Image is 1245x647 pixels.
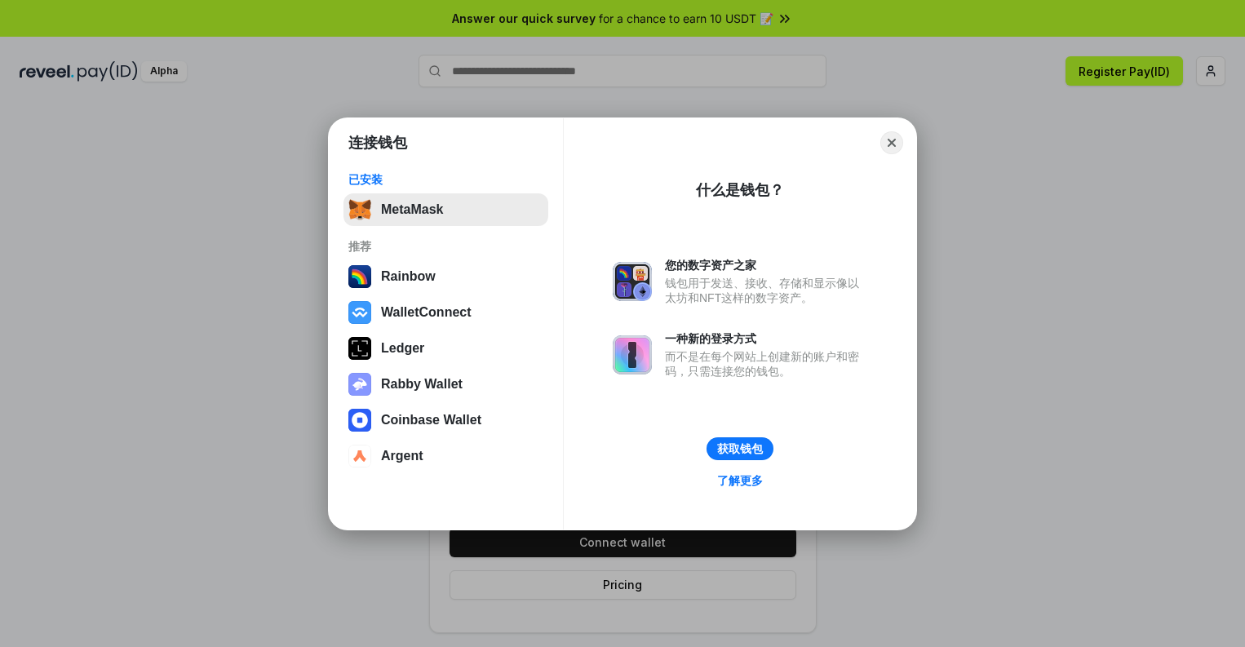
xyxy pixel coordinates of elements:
div: 什么是钱包？ [696,180,784,200]
button: MetaMask [343,193,548,226]
img: svg+xml,%3Csvg%20xmlns%3D%22http%3A%2F%2Fwww.w3.org%2F2000%2Fsvg%22%20width%3D%2228%22%20height%3... [348,337,371,360]
div: Ledger [381,341,424,356]
img: svg+xml,%3Csvg%20width%3D%22120%22%20height%3D%22120%22%20viewBox%3D%220%200%20120%20120%22%20fil... [348,265,371,288]
button: Rainbow [343,260,548,293]
button: Ledger [343,332,548,365]
div: Coinbase Wallet [381,413,481,428]
img: svg+xml,%3Csvg%20xmlns%3D%22http%3A%2F%2Fwww.w3.org%2F2000%2Fsvg%22%20fill%3D%22none%22%20viewBox... [613,262,652,301]
button: Close [880,131,903,154]
button: 获取钱包 [707,437,773,460]
img: svg+xml,%3Csvg%20width%3D%2228%22%20height%3D%2228%22%20viewBox%3D%220%200%2028%2028%22%20fill%3D... [348,301,371,324]
div: 获取钱包 [717,441,763,456]
img: svg+xml,%3Csvg%20width%3D%2228%22%20height%3D%2228%22%20viewBox%3D%220%200%2028%2028%22%20fill%3D... [348,409,371,432]
div: 钱包用于发送、接收、存储和显示像以太坊和NFT这样的数字资产。 [665,276,867,305]
div: Rabby Wallet [381,377,463,392]
div: Argent [381,449,423,463]
div: Rainbow [381,269,436,284]
button: WalletConnect [343,296,548,329]
button: Coinbase Wallet [343,404,548,437]
a: 了解更多 [707,470,773,491]
img: svg+xml,%3Csvg%20xmlns%3D%22http%3A%2F%2Fwww.w3.org%2F2000%2Fsvg%22%20fill%3D%22none%22%20viewBox... [613,335,652,374]
div: 已安装 [348,172,543,187]
button: Rabby Wallet [343,368,548,401]
button: Argent [343,440,548,472]
div: 您的数字资产之家 [665,258,867,273]
img: svg+xml,%3Csvg%20fill%3D%22none%22%20height%3D%2233%22%20viewBox%3D%220%200%2035%2033%22%20width%... [348,198,371,221]
div: 了解更多 [717,473,763,488]
h1: 连接钱包 [348,133,407,153]
div: WalletConnect [381,305,472,320]
div: MetaMask [381,202,443,217]
img: svg+xml,%3Csvg%20width%3D%2228%22%20height%3D%2228%22%20viewBox%3D%220%200%2028%2028%22%20fill%3D... [348,445,371,468]
img: svg+xml,%3Csvg%20xmlns%3D%22http%3A%2F%2Fwww.w3.org%2F2000%2Fsvg%22%20fill%3D%22none%22%20viewBox... [348,373,371,396]
div: 一种新的登录方式 [665,331,867,346]
div: 推荐 [348,239,543,254]
div: 而不是在每个网站上创建新的账户和密码，只需连接您的钱包。 [665,349,867,379]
